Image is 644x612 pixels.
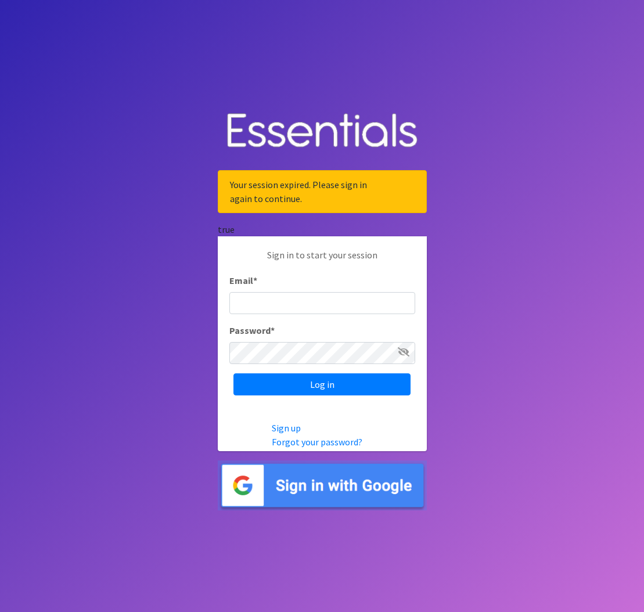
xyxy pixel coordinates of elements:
[253,275,257,286] abbr: required
[218,170,427,213] div: Your session expired. Please sign in again to continue.
[229,248,415,273] p: Sign in to start your session
[272,436,362,448] a: Forgot your password?
[218,460,427,511] img: Sign in with Google
[271,325,275,336] abbr: required
[229,323,275,337] label: Password
[229,273,257,287] label: Email
[233,373,411,395] input: Log in
[272,422,301,434] a: Sign up
[218,102,427,161] img: Human Essentials
[218,222,427,236] div: true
